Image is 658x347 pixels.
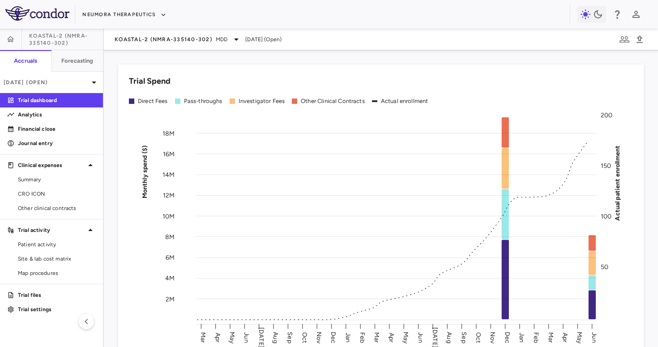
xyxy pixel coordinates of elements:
text: May [402,331,410,343]
div: Investigator Fees [239,97,285,105]
tspan: 14M [162,171,175,179]
div: Other Clinical Contracts [301,97,365,105]
text: Feb [359,332,366,343]
text: Jun [243,332,250,343]
tspan: 8M [165,233,175,240]
text: Jun [417,332,424,343]
tspan: 100 [601,213,611,220]
p: Clinical expenses [18,161,85,169]
tspan: 12M [163,192,175,199]
text: Jan [344,332,352,342]
span: [DATE] (Open) [245,35,282,43]
p: Analytics [18,111,96,119]
text: Apr [214,332,222,342]
button: Neumora Therapeutics [82,8,167,22]
text: Sep [286,332,294,343]
tspan: 18M [162,129,175,137]
div: Pass-throughs [184,97,222,105]
tspan: 10M [162,212,175,220]
h6: Trial Spend [129,75,171,87]
text: Nov [489,331,496,343]
text: Oct [301,332,308,343]
p: Trial settings [18,305,96,313]
p: Trial dashboard [18,96,96,104]
span: Map procedures [18,269,96,277]
span: KOASTAL-2 (NMRA-335140-302) [29,32,103,47]
span: Summary [18,176,96,184]
text: May [576,331,583,343]
text: Apr [561,332,569,342]
span: Site & lab cost matrix [18,255,96,263]
h6: Accruals [14,57,37,65]
span: KOASTAL-2 (NMRA-335140-302) [115,36,212,43]
p: Trial activity [18,226,85,234]
text: Sep [460,332,468,343]
tspan: 6M [166,254,175,261]
span: Other clinical contracts [18,204,96,212]
text: Aug [272,332,279,343]
text: Mar [547,332,555,343]
tspan: Monthly spend ($) [141,145,149,198]
text: Mar [199,332,207,343]
text: Nov [315,331,323,343]
tspan: Actual patient enrollment [614,145,621,220]
div: Actual enrollment [381,97,428,105]
text: Jan [518,332,526,342]
tspan: 50 [601,263,608,271]
span: Patient activity [18,240,96,248]
text: Jun [590,332,598,343]
p: Financial close [18,125,96,133]
span: MDD [216,35,227,43]
img: logo-full-SnFGN8VE.png [5,6,69,21]
text: Oct [474,332,482,343]
tspan: 16M [163,150,175,158]
h6: Forecasting [61,57,94,65]
span: CRO ICON [18,190,96,198]
p: Journal entry [18,139,96,147]
text: Aug [445,332,453,343]
text: Dec [504,331,511,343]
div: Direct Fees [138,97,168,105]
text: Apr [388,332,395,342]
p: [DATE] (Open) [4,78,89,86]
tspan: 200 [601,111,612,119]
p: Trial files [18,291,96,299]
tspan: 150 [601,162,611,170]
text: Feb [532,332,540,343]
text: Mar [373,332,380,343]
tspan: 4M [165,274,175,282]
tspan: 2M [166,295,175,303]
text: Dec [329,331,337,343]
text: May [228,331,236,343]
